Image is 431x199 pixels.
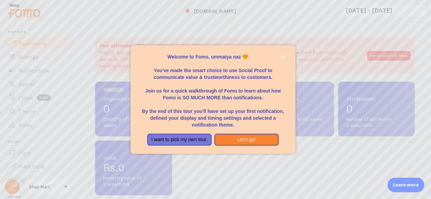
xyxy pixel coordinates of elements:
[387,178,424,192] div: Learn more
[139,101,287,128] p: By the end of this tour you'll have set up your first notification, defined your display and timi...
[130,45,295,154] div: Welcome to Fomo, ummaiya naz 🧡You&amp;#39;ve made the smart choice to use Social Proof to communi...
[139,81,287,101] p: Join us for a quick walkthrough of Fomo to learn about how Fomo is SO MUCH MORE than notifications.
[280,53,287,61] button: close,
[139,53,287,60] p: Welcome to Fomo, ummaiya naz 🧡
[139,60,287,81] p: You've made the smart choice to use Social Proof to communicate value & trustworthiness to custom...
[214,134,279,146] button: Let's go!
[147,134,212,146] button: I want to pick my own tour.
[393,182,419,188] p: Learn more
